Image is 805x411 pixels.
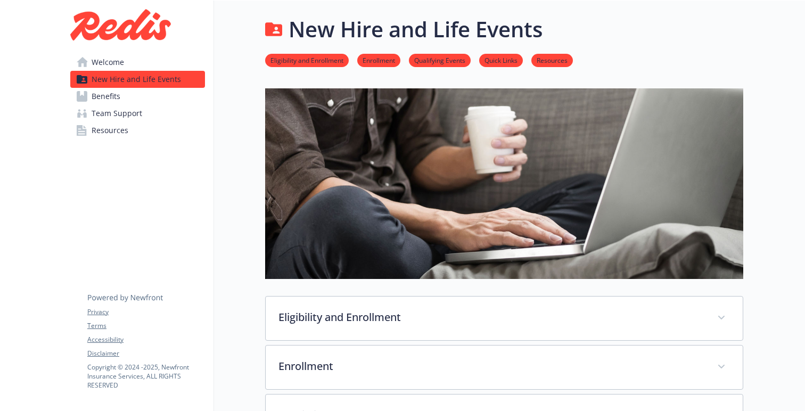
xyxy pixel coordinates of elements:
[278,358,704,374] p: Enrollment
[87,349,204,358] a: Disclaimer
[87,363,204,390] p: Copyright © 2024 - 2025 , Newfront Insurance Services, ALL RIGHTS RESERVED
[87,321,204,331] a: Terms
[265,88,743,279] img: new hire page banner
[70,122,205,139] a: Resources
[479,55,523,65] a: Quick Links
[87,335,204,344] a: Accessibility
[409,55,471,65] a: Qualifying Events
[87,307,204,317] a: Privacy
[92,105,142,122] span: Team Support
[92,122,128,139] span: Resources
[266,297,743,340] div: Eligibility and Enrollment
[278,309,704,325] p: Eligibility and Enrollment
[92,71,181,88] span: New Hire and Life Events
[266,346,743,389] div: Enrollment
[70,105,205,122] a: Team Support
[92,54,124,71] span: Welcome
[289,13,543,45] h1: New Hire and Life Events
[265,55,349,65] a: Eligibility and Enrollment
[70,88,205,105] a: Benefits
[70,71,205,88] a: New Hire and Life Events
[531,55,573,65] a: Resources
[70,54,205,71] a: Welcome
[357,55,400,65] a: Enrollment
[92,88,120,105] span: Benefits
